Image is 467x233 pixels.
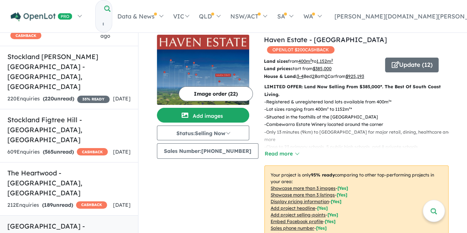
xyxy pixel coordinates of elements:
[7,115,131,145] h5: Stockland Figtree Hill - [GEOGRAPHIC_DATA] , [GEOGRAPHIC_DATA]
[271,219,323,224] u: Embed Facebook profile
[43,95,74,102] strong: ( unread)
[337,185,348,191] span: [ Yes ]
[271,205,315,211] u: Add project headline
[157,143,258,159] button: Sales Number:[PHONE_NUMBER]
[7,95,110,103] div: 220 Enquir ies
[100,24,121,39] span: 16 hours ago
[312,73,315,79] u: 2
[264,66,291,71] b: Land prices
[44,202,53,208] span: 189
[264,58,380,65] p: from
[298,3,326,29] a: WA
[113,202,131,208] span: [DATE]
[42,202,73,208] strong: ( unread)
[7,148,108,157] div: 609 Enquir ies
[76,201,107,209] span: CASHBACK
[267,46,334,54] span: OPENLOT $ 200 CASHBACK
[112,3,168,29] a: Data & News
[325,219,336,224] span: [ Yes ]
[316,58,333,64] u: 1,152 m
[264,129,454,144] p: - Only 13 minutes (9km) to [GEOGRAPHIC_DATA] for major retail, dining, healthcare and more
[113,95,131,102] span: [DATE]
[313,66,332,71] u: $ 385,000
[96,16,110,32] input: Try estate name, suburb, builder or developer
[7,52,131,92] h5: Stockland [PERSON_NAME][GEOGRAPHIC_DATA] - [GEOGRAPHIC_DATA] , [GEOGRAPHIC_DATA]
[168,3,194,29] a: VIC
[11,12,72,21] img: Openlot PRO Logo White
[157,49,249,105] img: Haven Estate - Cambewarra
[385,58,439,72] button: Update (12)
[264,106,454,113] p: - Lot sizes ranging from 400m² to 1152m²*
[160,38,246,47] img: Haven Estate - Cambewarra Logo
[264,121,454,128] p: - Cambewarra Estate Winery located around the corner
[157,35,249,105] a: Haven Estate - Cambewarra LogoHaven Estate - Cambewarra
[310,58,312,62] sup: 2
[337,192,347,198] span: [ Yes ]
[298,58,312,64] u: 400 m
[325,73,327,79] u: 2
[264,35,387,44] a: Haven Estate - [GEOGRAPHIC_DATA]
[43,148,74,155] strong: ( unread)
[346,73,364,79] u: $ 925,193
[77,148,108,155] span: CASHBACK
[264,73,380,80] p: Bed Bath Car from
[264,58,288,64] b: Land sizes
[157,126,249,140] button: Status:Selling Now
[311,172,335,178] b: 95 % ready
[271,225,314,231] u: Sales phone number
[271,212,326,217] u: Add project selling-points
[264,98,454,106] p: - Registered & unregistered land lots available from 400m²*
[77,96,110,103] span: 35 % READY
[271,185,336,191] u: Showcase more than 3 images
[264,73,297,79] b: House & Land:
[331,199,341,204] span: [ Yes ]
[297,73,303,79] u: 3-4
[272,3,298,29] a: SA
[264,143,454,151] p: - Close to 23 primary schools, 5 public high schools, and 8 private schools
[331,58,333,62] sup: 2
[271,199,329,204] u: Display pricing information
[264,150,299,158] button: Read more
[317,205,328,211] span: [ Yes ]
[113,148,131,155] span: [DATE]
[10,32,41,39] span: CASHBACK
[225,3,272,29] a: NSW/ACT
[327,212,338,217] span: [ Yes ]
[264,65,380,72] p: start from
[312,58,333,64] span: to
[179,86,253,101] button: Image order (22)
[264,113,454,121] p: - Situated in the foothills of the [GEOGRAPHIC_DATA]
[45,95,54,102] span: 220
[316,225,327,231] span: [ Yes ]
[45,148,54,155] span: 565
[7,168,131,198] h5: The Heartwood - [GEOGRAPHIC_DATA] , [GEOGRAPHIC_DATA]
[7,201,107,210] div: 212 Enquir ies
[157,108,249,123] button: Add images
[264,83,449,98] p: LIMITED OFFER: Land Now Selling From $385,000*. The Best Of South Coast Living.
[271,192,335,198] u: Showcase more than 3 listings
[194,3,225,29] a: QLD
